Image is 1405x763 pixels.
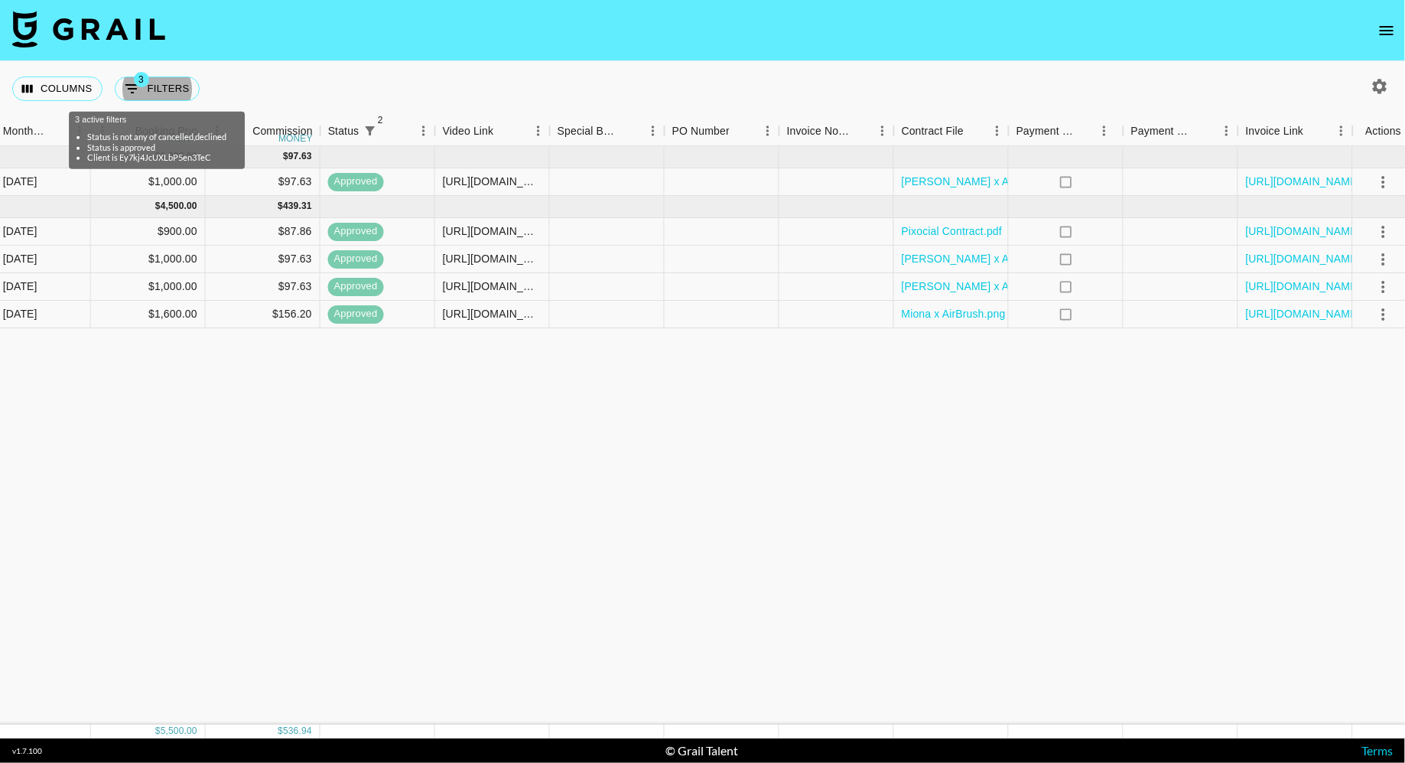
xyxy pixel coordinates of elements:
[894,116,1009,146] div: Contract File
[320,116,435,146] div: Status
[87,152,226,163] li: Client is Ey7kj4JcUXLbP5en3TeC
[850,120,871,142] button: Sort
[1371,15,1402,46] button: open drawer
[672,116,730,146] div: PO Number
[443,174,542,189] div: https://www.instagram.com/reel/DOWc6WNESSH/?igsh=MWZ1ZjVvNWY1bGM0MA==
[1016,116,1076,146] div: Payment Sent
[87,142,226,152] li: Status is approved
[986,119,1009,142] button: Menu
[3,251,37,266] div: Aug '25
[1371,302,1397,328] button: select merge strategy
[902,279,1065,294] a: [PERSON_NAME] x AirBrush.png
[134,72,149,87] span: 3
[206,301,320,328] div: $156.20
[161,200,197,213] div: 4,500.00
[1246,251,1361,266] a: [URL][DOMAIN_NAME]
[871,119,894,142] button: Menu
[91,273,206,301] div: $1,000.00
[328,252,384,266] span: approved
[206,168,320,196] div: $97.63
[91,168,206,196] div: $1,000.00
[87,132,226,142] li: Status is not any of cancelled,declined
[902,223,1003,239] a: Pixocial Contract.pdf
[493,120,515,142] button: Sort
[91,246,206,273] div: $1,000.00
[12,746,42,756] div: v 1.7.100
[155,200,161,213] div: $
[779,116,894,146] div: Invoice Notes
[902,306,1006,321] a: Miona x AirBrush.png
[1246,306,1361,321] a: [URL][DOMAIN_NAME]
[115,77,200,101] button: Show filters
[1246,174,1361,189] a: [URL][DOMAIN_NAME]
[1371,274,1397,300] button: select merge strategy
[47,120,68,142] button: Sort
[527,119,550,142] button: Menu
[3,223,37,239] div: Aug '25
[1124,116,1238,146] div: Payment Sent Date
[550,116,665,146] div: Special Booking Type
[756,119,779,142] button: Menu
[75,115,239,163] div: 3 active filters
[443,279,542,294] div: https://www.instagram.com/reel/DNtL_NF3u4r/?igsh=YmNlbmd4ODRpcWhk
[206,218,320,246] div: $87.86
[1238,116,1353,146] div: Invoice Link
[443,251,542,266] div: https://www.instagram.com/reel/DNqKAuyx8jh/?igsh=MXBrbWNlZXdwbmRlZA==
[252,116,313,146] div: Commission
[161,725,197,738] div: 5,500.00
[206,246,320,273] div: $97.63
[642,119,665,142] button: Menu
[3,279,37,294] div: Aug '25
[328,224,384,239] span: approved
[3,174,37,189] div: Sep '25
[283,725,312,738] div: 536.94
[1093,119,1116,142] button: Menu
[443,116,494,146] div: Video Link
[91,301,206,328] div: $1,600.00
[1009,116,1124,146] div: Payment Sent
[12,11,165,47] img: Grail Talent
[380,120,402,142] button: Sort
[435,116,550,146] div: Video Link
[283,150,288,163] div: $
[278,200,284,213] div: $
[787,116,850,146] div: Invoice Notes
[12,77,102,101] button: Select columns
[1246,279,1361,294] a: [URL][DOMAIN_NAME]
[1365,116,1401,146] div: Actions
[902,174,1065,189] a: [PERSON_NAME] x AirBrush.png
[1330,119,1353,142] button: Menu
[1371,219,1397,245] button: select merge strategy
[730,120,751,142] button: Sort
[964,120,985,142] button: Sort
[1303,120,1325,142] button: Sort
[278,725,284,738] div: $
[665,116,779,146] div: PO Number
[1194,120,1215,142] button: Sort
[1371,169,1397,195] button: select merge strategy
[3,306,37,321] div: Aug '25
[206,273,320,301] div: $97.63
[359,120,380,142] button: Show filters
[558,116,620,146] div: Special Booking Type
[1371,246,1397,272] button: select merge strategy
[328,116,359,146] div: Status
[1076,120,1098,142] button: Sort
[359,120,380,142] div: 2 active filters
[665,743,738,758] div: © Grail Talent
[1215,119,1238,142] button: Menu
[328,174,384,189] span: approved
[91,218,206,246] div: $900.00
[278,134,313,143] div: money
[328,307,384,321] span: approved
[372,112,388,128] span: 2
[1246,223,1361,239] a: [URL][DOMAIN_NAME]
[443,306,542,321] div: https://www.instagram.com/reel/DNrJQJq5N5C/?igsh=MWR3aHc1a3B2OTdyZw==
[443,223,542,239] div: https://www.tiktok.com/@polinaarvvv/video/7544327824249883927?_t=ZM-8zJX3B43IJS&_r=1
[620,120,642,142] button: Sort
[1246,116,1304,146] div: Invoice Link
[412,119,435,142] button: Menu
[288,150,312,163] div: 97.63
[1361,743,1393,758] a: Terms
[328,279,384,294] span: approved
